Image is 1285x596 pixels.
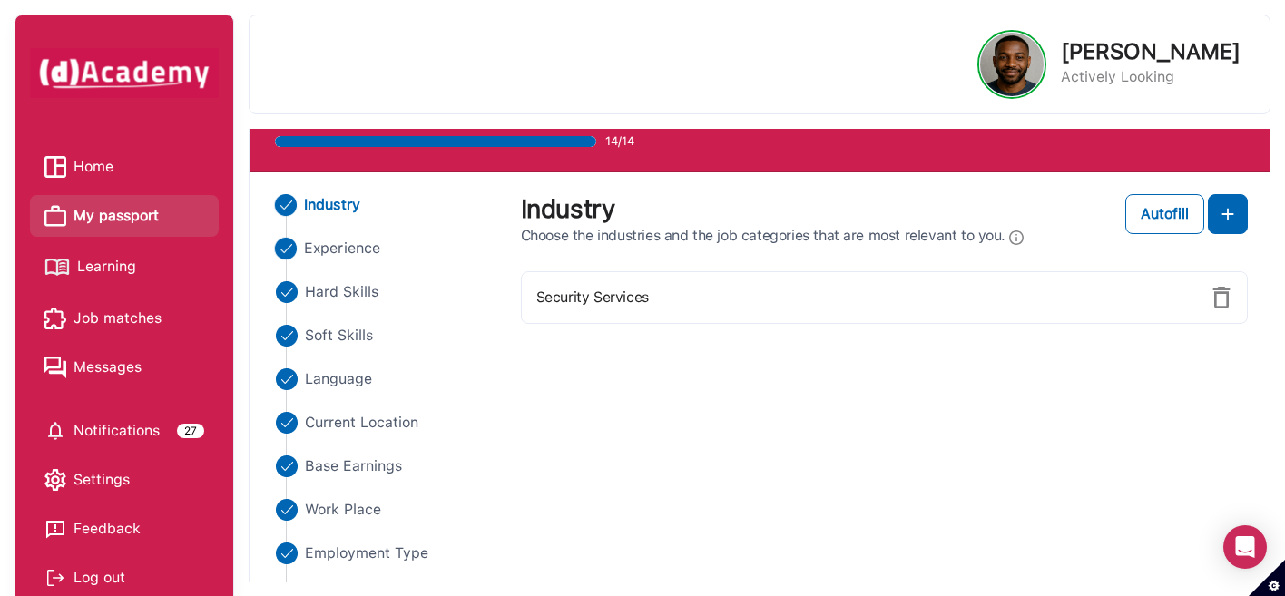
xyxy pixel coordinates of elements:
[74,153,113,181] span: Home
[305,455,402,477] span: Base Earnings
[270,238,500,259] li: Close
[1249,560,1285,596] button: Set cookie preferences
[44,205,66,227] img: My passport icon
[44,251,70,283] img: Learning icon
[44,518,66,540] img: feedback
[1223,525,1267,569] div: Open Intercom Messenger
[44,251,204,283] a: Learning iconLearning
[1211,287,1232,308] img: delete
[276,542,298,564] img: ...
[276,455,298,477] img: ...
[1217,203,1239,225] img: add
[305,325,373,347] span: Soft Skills
[44,153,204,181] a: Home iconHome
[44,308,66,329] img: Job matches icon
[271,325,499,347] li: Close
[1061,41,1241,63] p: [PERSON_NAME]
[1208,194,1248,234] button: add
[305,499,381,521] span: Work Place
[271,368,499,390] li: Close
[74,202,159,230] span: My passport
[305,412,418,434] span: Current Location
[521,194,615,223] label: Industry
[44,469,66,491] img: setting
[276,325,298,347] img: ...
[1125,194,1204,234] button: Autofill
[271,281,499,303] li: Close
[605,132,634,151] span: 14/14
[44,357,66,378] img: Messages icon
[44,420,66,442] img: setting
[1061,66,1241,88] p: Actively Looking
[44,354,204,381] a: Messages iconMessages
[1141,203,1189,225] div: Autofill
[270,194,500,216] li: Close
[44,305,204,332] a: Job matches iconJob matches
[271,542,499,564] li: Close
[305,281,378,303] span: Hard Skills
[74,305,162,332] span: Job matches
[30,48,219,98] img: dAcademy
[177,424,204,438] div: 27
[44,567,66,589] img: Log out
[980,33,1044,96] img: Profile
[74,354,142,381] span: Messages
[1009,227,1024,249] img: Info
[276,368,298,390] img: ...
[74,417,160,445] span: Notifications
[305,368,372,390] span: Language
[44,515,204,542] a: Feedback
[77,253,136,280] span: Learning
[74,466,130,493] span: Settings
[271,499,499,521] li: Close
[274,194,296,216] img: ...
[271,412,499,434] li: Close
[276,281,298,303] img: ...
[44,564,204,591] div: Log out
[44,202,204,230] a: My passport iconMy passport
[276,412,298,434] img: ...
[305,542,428,564] span: Employment Type
[521,227,1005,245] span: Choose the industries and the job categories that are most relevant to you.
[304,238,380,259] span: Experience
[304,194,360,216] span: Industry
[274,238,296,259] img: ...
[276,499,298,521] img: ...
[44,156,66,178] img: Home icon
[271,455,499,477] li: Close
[536,287,649,308] label: Security Services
